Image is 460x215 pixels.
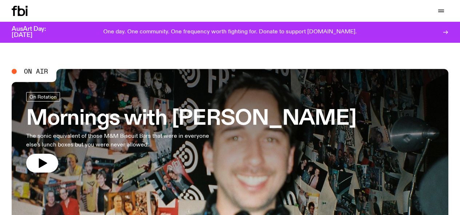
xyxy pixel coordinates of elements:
h3: Mornings with [PERSON_NAME] [26,109,356,129]
p: The sonic equivalent of those M&M Biscuit Bars that were in everyone else's lunch boxes but you w... [26,132,212,149]
h3: AusArt Day: [DATE] [12,26,58,38]
span: On Rotation [29,94,57,100]
span: On Air [24,68,48,75]
a: Mornings with [PERSON_NAME]The sonic equivalent of those M&M Biscuit Bars that were in everyone e... [26,92,356,173]
p: One day. One community. One frequency worth fighting for. Donate to support [DOMAIN_NAME]. [103,29,357,36]
a: On Rotation [26,92,60,102]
